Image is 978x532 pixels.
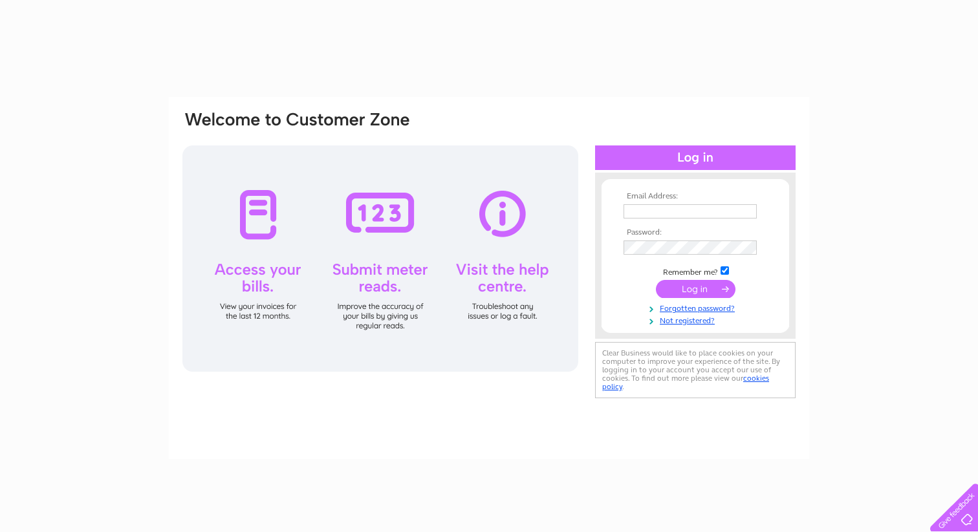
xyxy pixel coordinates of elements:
a: cookies policy [602,374,769,391]
th: Email Address: [620,192,770,201]
a: Forgotten password? [624,301,770,314]
a: Not registered? [624,314,770,326]
th: Password: [620,228,770,237]
td: Remember me? [620,264,770,277]
div: Clear Business would like to place cookies on your computer to improve your experience of the sit... [595,342,796,398]
input: Submit [656,280,735,298]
